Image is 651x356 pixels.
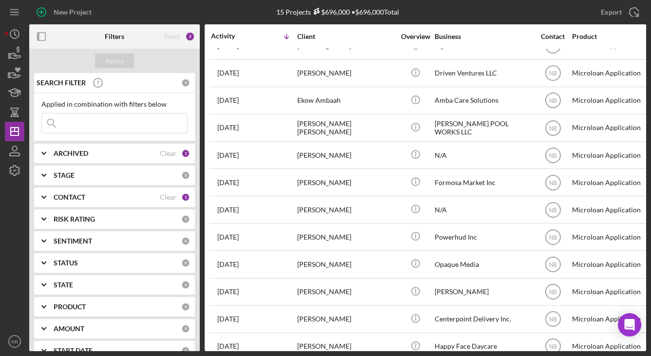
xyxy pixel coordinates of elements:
[185,32,195,41] div: 2
[54,171,75,179] b: STAGE
[54,347,93,355] b: START DATE
[535,33,571,40] div: Contact
[54,259,78,267] b: STATUS
[41,100,188,108] div: Applied in combination with filters below
[297,60,395,86] div: [PERSON_NAME]
[5,332,24,351] button: NB
[435,306,532,332] div: Centerpoint Delivery Inc.
[54,2,92,22] div: New Project
[591,2,646,22] button: Export
[397,33,434,40] div: Overview
[297,88,395,113] div: Ekow Ambaah
[95,54,134,68] button: Apply
[181,171,190,180] div: 0
[549,43,557,50] text: NB
[181,281,190,289] div: 0
[106,54,124,68] div: Apply
[549,262,557,268] text: NB
[435,197,532,223] div: N/A
[217,151,239,159] time: 2025-08-17 16:20
[160,150,176,157] div: Clear
[435,142,532,168] div: N/A
[211,32,254,40] div: Activity
[549,206,557,213] text: NB
[435,88,532,113] div: Amba Care Solutions
[435,169,532,195] div: Formosa Market Inc
[549,179,557,186] text: NB
[217,96,239,104] time: 2025-08-21 19:15
[181,193,190,202] div: 1
[181,215,190,224] div: 0
[297,142,395,168] div: [PERSON_NAME]
[618,313,641,337] div: Open Intercom Messenger
[297,169,395,195] div: [PERSON_NAME]
[217,69,239,77] time: 2025-08-28 12:37
[181,302,190,311] div: 0
[217,206,239,214] time: 2025-08-14 22:54
[54,193,85,201] b: CONTACT
[217,315,239,323] time: 2025-08-06 17:15
[435,279,532,305] div: [PERSON_NAME]
[435,224,532,250] div: Powerhud Inc
[217,288,239,296] time: 2025-08-07 10:45
[276,8,399,16] div: 15 Projects • $696,000 Total
[217,124,239,131] time: 2025-08-20 01:48
[549,316,557,323] text: NB
[297,197,395,223] div: [PERSON_NAME]
[549,125,557,131] text: NB
[297,279,395,305] div: [PERSON_NAME]
[435,251,532,277] div: Opaque Media
[297,251,395,277] div: [PERSON_NAME]
[601,2,622,22] div: Export
[549,97,557,104] text: NB
[181,149,190,158] div: 1
[549,343,557,350] text: NB
[54,281,73,289] b: STATE
[54,325,84,333] b: AMOUNT
[549,152,557,159] text: NB
[181,78,190,87] div: 0
[297,115,395,141] div: [PERSON_NAME] [PERSON_NAME]
[37,79,86,87] b: SEARCH FILTER
[181,237,190,245] div: 0
[54,303,86,311] b: PRODUCT
[217,342,239,350] time: 2025-07-31 14:52
[11,339,18,344] text: NB
[311,8,350,16] div: $696,000
[549,70,557,77] text: NB
[54,150,88,157] b: ARCHIVED
[217,261,239,268] time: 2025-08-08 19:25
[435,115,532,141] div: [PERSON_NAME] POOL WORKS LLC
[297,33,395,40] div: Client
[435,60,532,86] div: Driven Ventures LLC
[217,233,239,241] time: 2025-08-13 15:28
[105,33,124,40] b: Filters
[435,33,532,40] div: Business
[549,289,557,296] text: NB
[29,2,101,22] button: New Project
[181,324,190,333] div: 0
[54,237,92,245] b: SENTIMENT
[164,33,180,40] div: Reset
[160,193,176,201] div: Clear
[549,234,557,241] text: NB
[297,224,395,250] div: [PERSON_NAME]
[297,306,395,332] div: [PERSON_NAME]
[181,346,190,355] div: 0
[217,179,239,187] time: 2025-08-16 19:37
[54,215,95,223] b: RISK RATING
[181,259,190,267] div: 0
